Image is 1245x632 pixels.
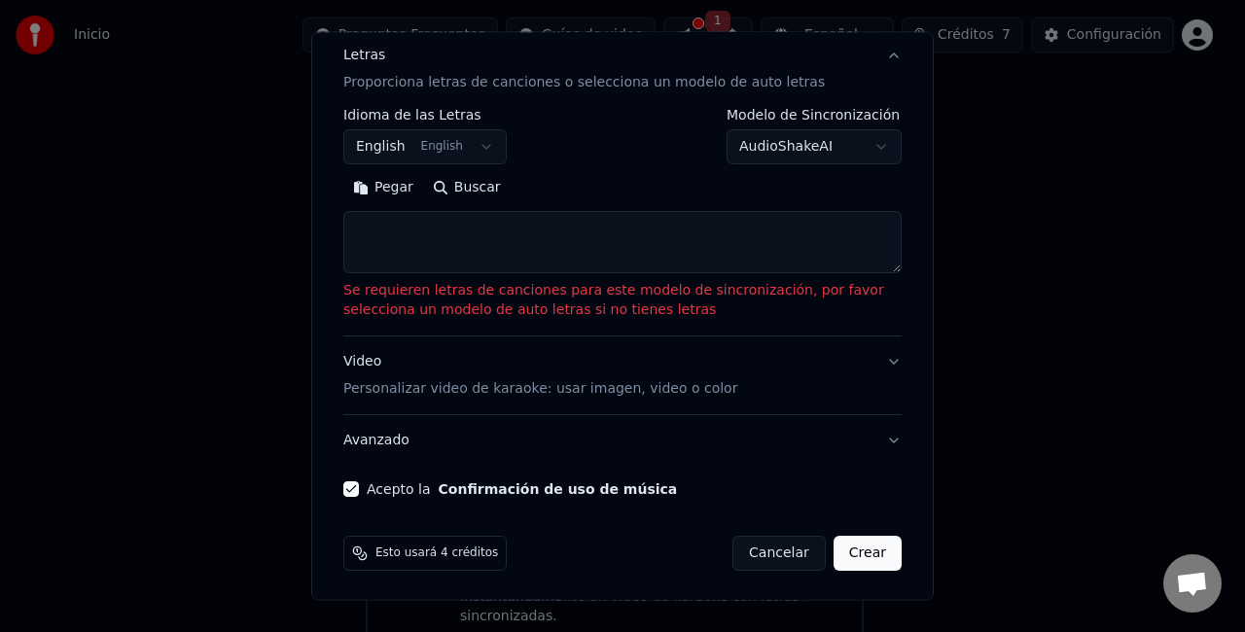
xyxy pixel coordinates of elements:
[343,73,825,92] p: Proporciona letras de canciones o selecciona un modelo de auto letras
[343,336,902,414] button: VideoPersonalizar video de karaoke: usar imagen, video o color
[343,415,902,466] button: Avanzado
[343,108,507,122] label: Idioma de las Letras
[343,352,737,399] div: Video
[343,172,423,203] button: Pegar
[343,108,902,335] div: LetrasProporciona letras de canciones o selecciona un modelo de auto letras
[343,379,737,399] p: Personalizar video de karaoke: usar imagen, video o color
[834,536,902,571] button: Crear
[375,545,498,561] span: Esto usará 4 créditos
[367,482,677,496] label: Acepto la
[343,46,385,65] div: Letras
[727,108,902,122] label: Modelo de Sincronización
[732,536,826,571] button: Cancelar
[423,172,511,203] button: Buscar
[439,482,678,496] button: Acepto la
[343,30,902,108] button: LetrasProporciona letras de canciones o selecciona un modelo de auto letras
[343,281,902,320] p: Se requieren letras de canciones para este modelo de sincronización, por favor selecciona un mode...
